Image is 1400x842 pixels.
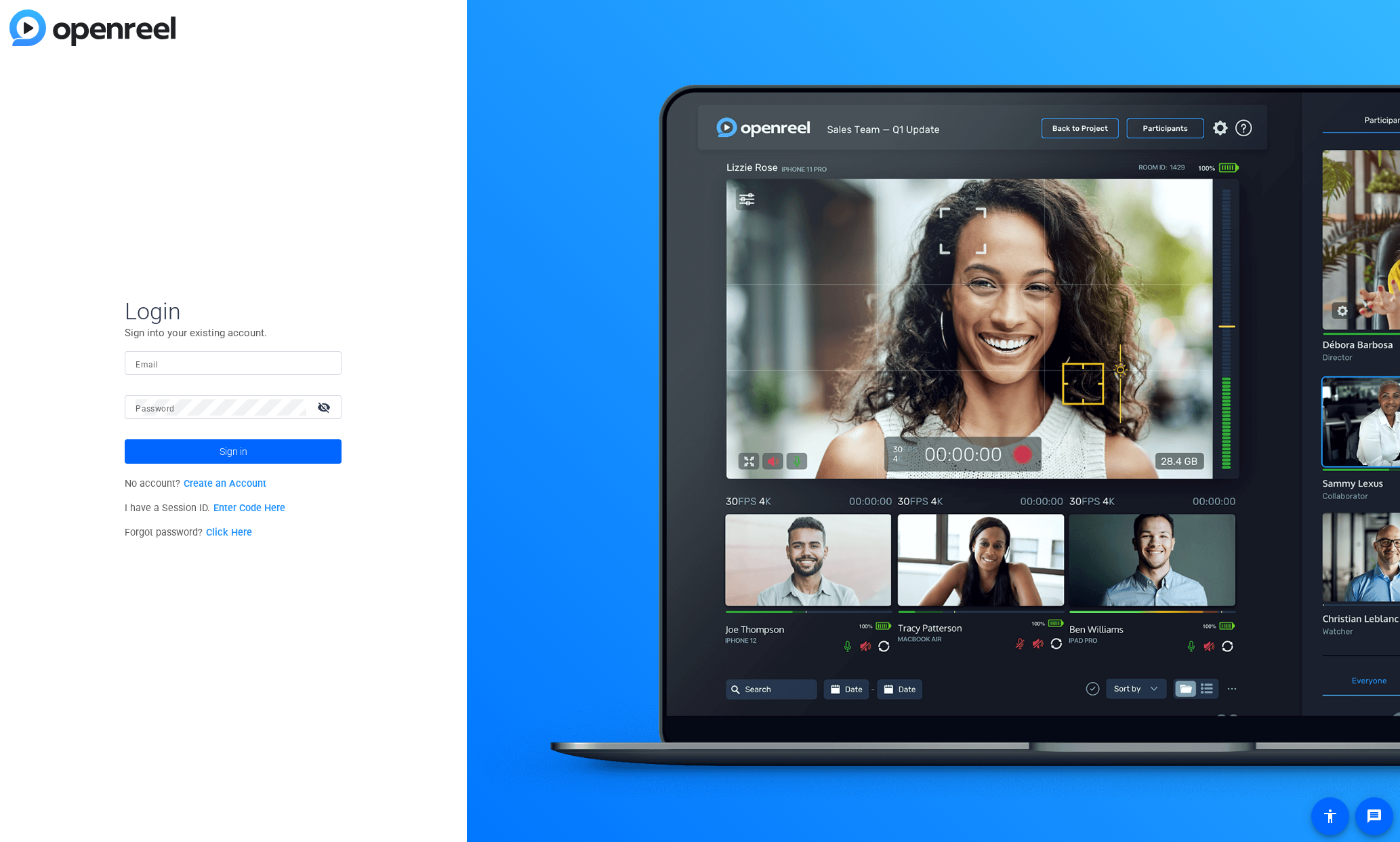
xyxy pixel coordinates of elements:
mat-icon: accessibility [1322,808,1338,824]
span: Forgot password? [125,527,252,538]
a: Enter Code Here [213,502,285,514]
p: Sign into your existing account. [125,325,342,340]
a: Create an Account [184,478,266,489]
input: Enter Email Address [136,355,331,372]
img: blue-gradient.svg [9,9,176,46]
button: Sign in [125,439,342,464]
mat-icon: message [1366,808,1382,824]
mat-label: Email [136,360,158,369]
mat-label: Password [136,404,174,414]
span: I have a Session ID. [125,502,285,514]
span: No account? [125,478,266,489]
span: Sign in [220,435,247,468]
a: Click Here [206,527,252,538]
span: Login [125,297,342,325]
mat-icon: visibility_off [309,397,342,417]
